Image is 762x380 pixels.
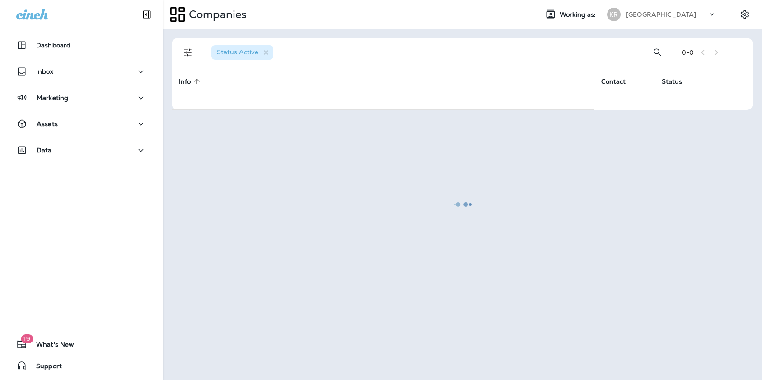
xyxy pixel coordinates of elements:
div: KR [607,8,621,21]
button: Collapse Sidebar [134,5,159,24]
p: Companies [185,8,247,21]
button: Assets [9,115,154,133]
button: Settings [737,6,753,23]
p: Marketing [37,94,68,101]
span: Working as: [560,11,598,19]
p: Dashboard [36,42,70,49]
span: Support [27,362,62,373]
p: Inbox [36,68,53,75]
p: Assets [37,120,58,128]
button: 19What's New [9,335,154,353]
button: Data [9,141,154,159]
button: Inbox [9,62,154,81]
button: Dashboard [9,36,154,54]
span: What's New [27,341,74,351]
button: Marketing [9,89,154,107]
button: Support [9,357,154,375]
span: 19 [21,334,33,343]
p: Data [37,147,52,154]
p: [GEOGRAPHIC_DATA] [626,11,696,18]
